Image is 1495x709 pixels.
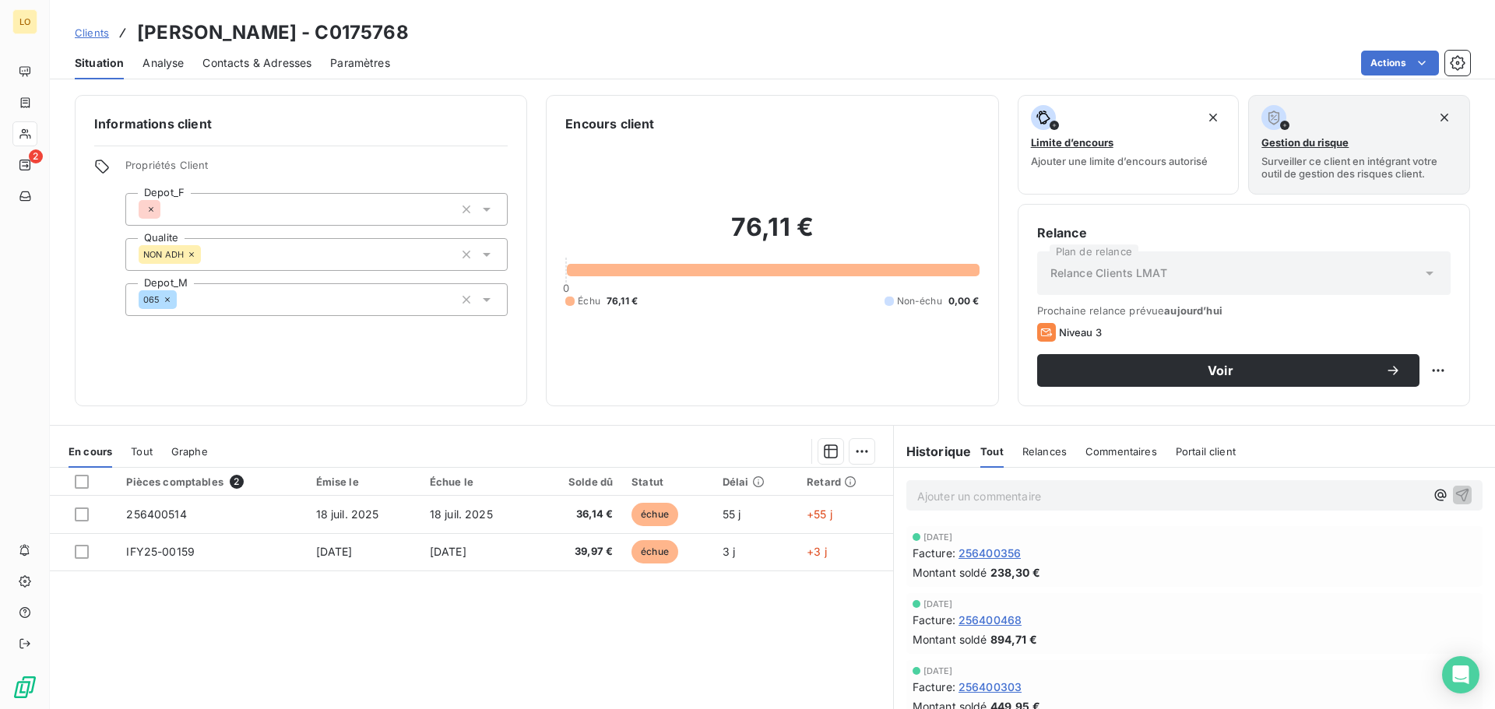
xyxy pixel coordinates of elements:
[607,294,638,308] span: 76,11 €
[75,25,109,40] a: Clients
[75,26,109,39] span: Clients
[913,564,987,581] span: Montant soldé
[1022,445,1067,458] span: Relances
[316,507,379,521] span: 18 juil. 2025
[631,476,704,488] div: Statut
[1361,51,1439,75] button: Actions
[202,55,311,71] span: Contacts & Adresses
[125,159,508,181] span: Propriétés Client
[807,507,832,521] span: +55 j
[565,212,979,258] h2: 76,11 €
[1059,326,1102,339] span: Niveau 3
[578,294,600,308] span: Échu
[171,445,208,458] span: Graphe
[12,675,37,700] img: Logo LeanPay
[913,545,955,561] span: Facture :
[1261,136,1349,149] span: Gestion du risque
[543,476,613,488] div: Solde dû
[723,507,741,521] span: 55 j
[959,679,1022,695] span: 256400303
[990,564,1040,581] span: 238,30 €
[126,507,186,521] span: 256400514
[948,294,980,308] span: 0,00 €
[1037,304,1451,317] span: Prochaine relance prévue
[29,149,43,163] span: 2
[126,475,297,489] div: Pièces comptables
[131,445,153,458] span: Tout
[330,55,390,71] span: Paramètres
[959,612,1022,628] span: 256400468
[807,476,884,488] div: Retard
[1050,265,1167,281] span: Relance Clients LMAT
[923,666,953,676] span: [DATE]
[1037,354,1419,387] button: Voir
[959,545,1021,561] span: 256400356
[723,545,735,558] span: 3 j
[913,612,955,628] span: Facture :
[980,445,1004,458] span: Tout
[143,250,184,259] span: NON ADH
[1031,136,1113,149] span: Limite d’encours
[316,545,353,558] span: [DATE]
[563,282,569,294] span: 0
[201,247,213,261] input: Ajouter une valeur
[923,532,953,542] span: [DATE]
[807,545,827,558] span: +3 j
[430,507,493,521] span: 18 juil. 2025
[894,442,972,461] h6: Historique
[1164,304,1222,317] span: aujourd’hui
[75,55,124,71] span: Situation
[230,475,244,489] span: 2
[1018,95,1240,195] button: Limite d’encoursAjouter une limite d’encours autorisé
[1248,95,1470,195] button: Gestion du risqueSurveiller ce client en intégrant votre outil de gestion des risques client.
[565,114,654,133] h6: Encours client
[177,293,189,307] input: Ajouter une valeur
[631,503,678,526] span: échue
[69,445,112,458] span: En cours
[1085,445,1157,458] span: Commentaires
[1176,445,1236,458] span: Portail client
[543,507,613,522] span: 36,14 €
[543,544,613,560] span: 39,97 €
[142,55,184,71] span: Analyse
[160,202,173,216] input: Ajouter une valeur
[913,679,955,695] span: Facture :
[990,631,1037,648] span: 894,71 €
[126,545,195,558] span: IFY25-00159
[94,114,508,133] h6: Informations client
[1037,223,1451,242] h6: Relance
[723,476,788,488] div: Délai
[631,540,678,563] span: échue
[316,476,411,488] div: Émise le
[897,294,942,308] span: Non-échu
[1442,656,1479,693] div: Open Intercom Messenger
[137,19,409,47] h3: [PERSON_NAME] - C0175768
[1056,364,1385,377] span: Voir
[143,295,160,304] span: 065
[913,631,987,648] span: Montant soldé
[12,9,37,34] div: LO
[1261,155,1457,180] span: Surveiller ce client en intégrant votre outil de gestion des risques client.
[1031,155,1208,167] span: Ajouter une limite d’encours autorisé
[430,476,525,488] div: Échue le
[430,545,466,558] span: [DATE]
[923,599,953,609] span: [DATE]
